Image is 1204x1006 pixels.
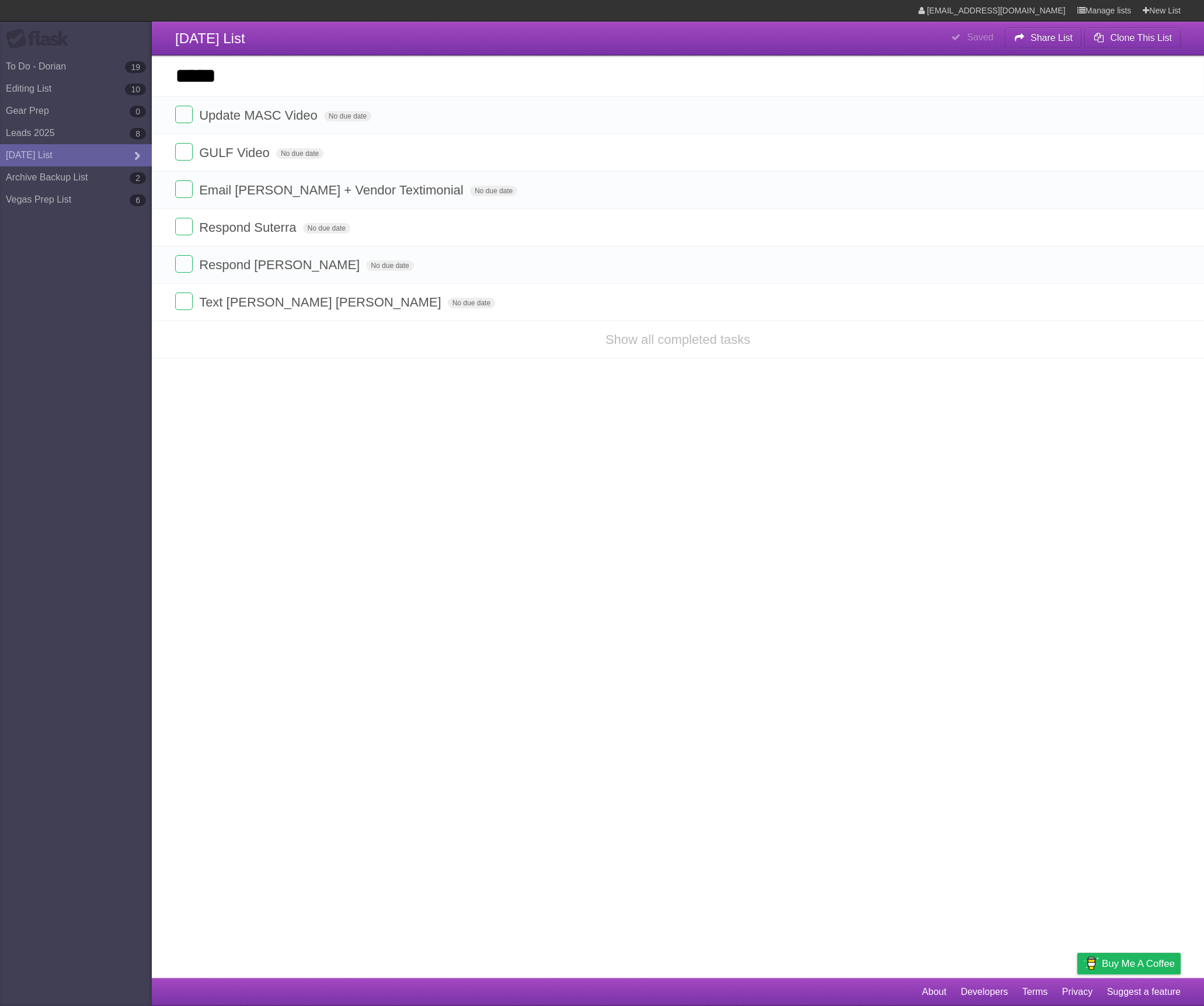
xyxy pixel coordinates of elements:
[199,220,299,235] span: Respond Suterra
[175,255,193,273] label: Done
[175,180,193,198] label: Done
[130,128,146,140] b: 8
[366,260,413,271] span: No due date
[606,332,750,347] a: Show all completed tasks
[175,30,245,46] span: [DATE] List
[1084,27,1181,48] button: Clone This List
[1102,953,1175,974] span: Buy me a coffee
[175,143,193,161] label: Done
[1062,981,1092,1003] a: Privacy
[199,145,273,160] span: GULF Video
[448,298,495,308] span: No due date
[967,32,993,42] b: Saved
[125,83,146,95] b: 10
[1110,33,1172,43] b: Clone This List
[199,108,321,123] span: Update MASC Video
[175,218,193,235] label: Done
[1083,953,1099,973] img: Buy me a coffee
[175,293,193,310] label: Done
[199,183,467,197] span: Email [PERSON_NAME] + Vendor Textimonial
[125,61,146,73] b: 19
[130,172,146,184] b: 2
[1077,953,1181,974] a: Buy me a coffee
[276,148,323,159] span: No due date
[470,186,517,196] span: No due date
[324,111,371,121] span: No due date
[1031,33,1073,43] b: Share List
[130,106,146,117] b: 0
[1005,27,1082,48] button: Share List
[6,29,76,50] div: Flask
[130,194,146,206] b: 6
[1107,981,1181,1003] a: Suggest a feature
[961,981,1008,1003] a: Developers
[922,981,947,1003] a: About
[199,257,363,272] span: Respond [PERSON_NAME]
[199,295,444,309] span: Text [PERSON_NAME] [PERSON_NAME]
[303,223,350,234] span: No due date
[175,106,193,123] label: Done
[1022,981,1048,1003] a: Terms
